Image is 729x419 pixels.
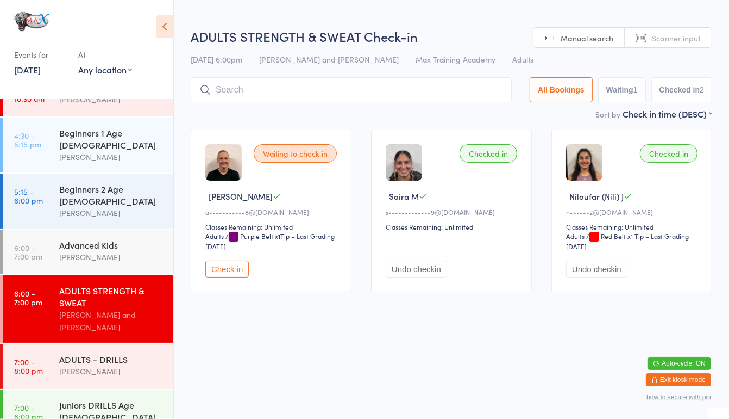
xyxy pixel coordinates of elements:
[386,144,422,181] img: image1737585263.png
[595,109,620,120] label: Sort by
[623,108,712,120] div: Check in time (DESC)
[651,77,713,102] button: Checked in2
[59,151,164,163] div: [PERSON_NAME]
[11,8,52,35] img: MAX Training Academy Ltd
[460,144,517,163] div: Checked in
[59,353,164,365] div: ADULTS - DRILLS
[3,230,173,274] a: 6:00 -7:00 pmAdvanced Kids[PERSON_NAME]
[566,222,701,231] div: Classes Remaining: Unlimited
[530,77,593,102] button: All Bookings
[566,144,602,181] img: image1728496389.png
[386,207,520,217] div: s•••••••••••••9@[DOMAIN_NAME]
[14,46,67,64] div: Events for
[646,373,711,386] button: Exit kiosk mode
[640,144,697,163] div: Checked in
[14,358,43,375] time: 7:00 - 8:00 pm
[3,275,173,343] a: 6:00 -7:00 pmADULTS STRENGTH & SWEAT[PERSON_NAME] and [PERSON_NAME]
[386,222,520,231] div: Classes Remaining: Unlimited
[14,187,43,205] time: 5:15 - 6:00 pm
[14,64,41,76] a: [DATE]
[566,231,585,241] div: Adults
[205,231,335,251] span: / Purple Belt x1Tip – Last Grading [DATE]
[633,85,638,94] div: 1
[566,207,701,217] div: n••••••2@[DOMAIN_NAME]
[14,243,42,261] time: 6:00 - 7:00 pm
[386,261,447,278] button: Undo checkin
[648,357,711,370] button: Auto-cycle: ON
[78,64,132,76] div: Any location
[652,33,701,44] span: Scanner input
[598,77,646,102] button: Waiting1
[59,127,164,151] div: Beginners 1 Age [DEMOGRAPHIC_DATA]
[259,54,399,65] span: [PERSON_NAME] and [PERSON_NAME]
[59,239,164,251] div: Advanced Kids
[14,289,42,306] time: 6:00 - 7:00 pm
[59,93,164,106] div: [PERSON_NAME]
[700,85,704,94] div: 2
[59,183,164,207] div: Beginners 2 Age [DEMOGRAPHIC_DATA]
[78,46,132,64] div: At
[59,207,164,219] div: [PERSON_NAME]
[205,222,340,231] div: Classes Remaining: Unlimited
[416,54,495,65] span: Max Training Academy
[569,190,624,202] span: Niloufar (Nili) J
[205,207,340,217] div: a•••••••••••8@[DOMAIN_NAME]
[191,77,512,102] input: Search
[205,144,242,181] img: image1724276468.png
[561,33,613,44] span: Manual search
[59,365,164,378] div: [PERSON_NAME]
[205,261,249,278] button: Check in
[512,54,533,65] span: Adults
[191,54,242,65] span: [DATE] 6:00pm
[205,231,224,241] div: Adults
[59,309,164,334] div: [PERSON_NAME] and [PERSON_NAME]
[14,131,41,149] time: 4:30 - 5:15 pm
[209,190,273,202] span: [PERSON_NAME]
[3,174,173,229] a: 5:15 -6:00 pmBeginners 2 Age [DEMOGRAPHIC_DATA][PERSON_NAME]
[59,285,164,309] div: ADULTS STRENGTH & SWEAT
[389,190,419,202] span: Saira M
[14,85,45,103] time: 9:30 - 10:30 am
[646,393,711,401] button: how to secure with pin
[566,261,627,278] button: Undo checkin
[3,344,173,389] a: 7:00 -8:00 pmADULTS - DRILLS[PERSON_NAME]
[59,251,164,263] div: [PERSON_NAME]
[191,27,712,45] h2: ADULTS STRENGTH & SWEAT Check-in
[254,144,337,163] div: Waiting to check in
[566,231,689,251] span: / Red Belt x1 Tip – Last Grading [DATE]
[3,118,173,172] a: 4:30 -5:15 pmBeginners 1 Age [DEMOGRAPHIC_DATA][PERSON_NAME]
